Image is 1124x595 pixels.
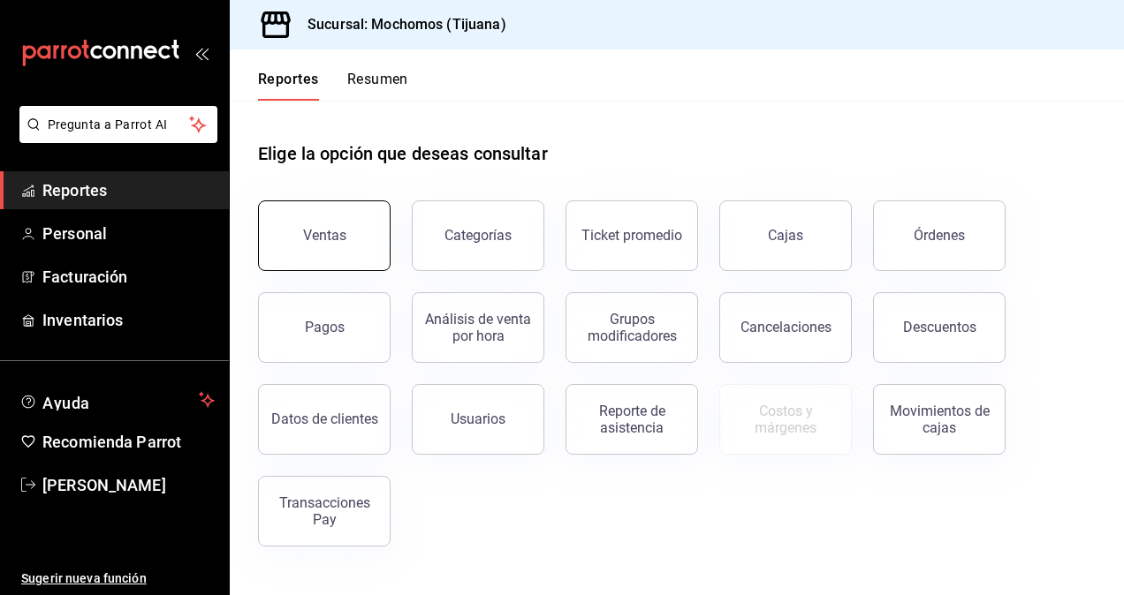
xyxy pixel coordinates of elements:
div: Ventas [303,227,346,244]
a: Cajas [719,200,852,271]
div: Reporte de asistencia [577,403,687,436]
div: Movimientos de cajas [885,403,994,436]
span: Facturación [42,265,215,289]
button: Ticket promedio [566,200,698,271]
span: [PERSON_NAME] [42,473,215,497]
div: Pagos [305,319,345,335]
div: Análisis de venta por hora [423,311,533,344]
button: Ventas [258,200,391,271]
h1: Elige la opción que deseas consultar [258,140,548,167]
span: Pregunta a Parrot AI [48,116,190,134]
span: Ayuda [42,389,192,410]
div: Datos de clientes [271,410,378,427]
span: Inventarios [42,308,215,332]
span: Reportes [42,178,215,202]
div: Usuarios [451,410,505,427]
div: Grupos modificadores [577,311,687,344]
div: Descuentos [903,319,976,335]
button: Reportes [258,71,319,101]
button: Usuarios [412,384,544,455]
button: Grupos modificadores [566,292,698,363]
div: Costos y márgenes [731,403,840,436]
div: Cajas [768,225,804,246]
button: Descuentos [873,292,1006,363]
div: Órdenes [914,227,965,244]
button: Reporte de asistencia [566,384,698,455]
button: Cancelaciones [719,292,852,363]
div: navigation tabs [258,71,408,101]
div: Ticket promedio [581,227,682,244]
button: Pagos [258,292,391,363]
div: Transacciones Pay [270,494,379,528]
button: Categorías [412,200,544,271]
button: Datos de clientes [258,384,391,455]
h3: Sucursal: Mochomos (Tijuana) [293,14,506,35]
button: Movimientos de cajas [873,384,1006,455]
button: Contrata inventarios para ver este reporte [719,384,852,455]
span: Sugerir nueva función [21,569,215,588]
button: Transacciones Pay [258,476,391,546]
div: Categorías [444,227,512,244]
button: Órdenes [873,200,1006,271]
span: Personal [42,222,215,245]
div: Cancelaciones [740,319,832,335]
a: Pregunta a Parrot AI [12,128,217,147]
button: open_drawer_menu [194,46,209,60]
button: Pregunta a Parrot AI [19,106,217,143]
button: Análisis de venta por hora [412,292,544,363]
button: Resumen [347,71,408,101]
span: Recomienda Parrot [42,430,215,454]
